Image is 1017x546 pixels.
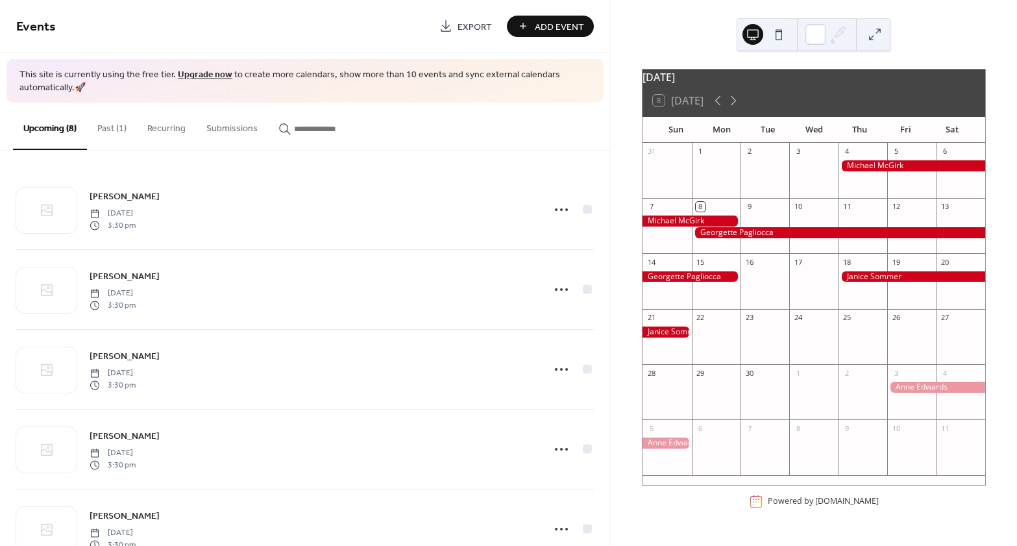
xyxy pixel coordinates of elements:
[178,66,232,84] a: Upgrade now
[90,510,160,523] span: [PERSON_NAME]
[90,508,160,523] a: [PERSON_NAME]
[744,147,754,156] div: 2
[643,216,741,227] div: Michael McGirk
[699,117,745,143] div: Mon
[90,189,160,204] a: [PERSON_NAME]
[940,423,950,433] div: 11
[692,227,985,238] div: Georgette Pagliocca
[744,313,754,323] div: 23
[90,367,136,379] span: [DATE]
[646,257,656,267] div: 14
[507,16,594,37] button: Add Event
[891,313,901,323] div: 26
[839,160,985,171] div: Michael McGirk
[90,270,160,284] span: [PERSON_NAME]
[744,368,754,378] div: 30
[696,202,705,212] div: 8
[90,190,160,204] span: [PERSON_NAME]
[793,423,803,433] div: 8
[90,379,136,391] span: 3:30 pm
[940,147,950,156] div: 6
[891,202,901,212] div: 12
[887,382,985,393] div: Anne Edwards
[137,103,196,149] button: Recurring
[458,20,492,34] span: Export
[815,496,879,507] a: [DOMAIN_NAME]
[891,147,901,156] div: 5
[929,117,975,143] div: Sat
[891,368,901,378] div: 3
[745,117,791,143] div: Tue
[842,147,852,156] div: 4
[646,147,656,156] div: 31
[90,350,160,364] span: [PERSON_NAME]
[643,327,691,338] div: Janice Sommer
[13,103,87,150] button: Upcoming (8)
[90,430,160,443] span: [PERSON_NAME]
[696,257,705,267] div: 15
[793,368,803,378] div: 1
[842,368,852,378] div: 2
[839,271,985,282] div: Janice Sommer
[535,20,584,34] span: Add Event
[646,368,656,378] div: 28
[643,271,741,282] div: Georgette Pagliocca
[940,313,950,323] div: 27
[430,16,502,37] a: Export
[696,313,705,323] div: 22
[90,219,136,231] span: 3:30 pm
[90,527,136,539] span: [DATE]
[643,438,691,449] div: Anne Edwards
[90,459,136,471] span: 3:30 pm
[696,368,705,378] div: 29
[940,202,950,212] div: 13
[16,14,56,40] span: Events
[793,202,803,212] div: 10
[891,423,901,433] div: 10
[90,447,136,459] span: [DATE]
[87,103,137,149] button: Past (1)
[90,349,160,364] a: [PERSON_NAME]
[837,117,883,143] div: Thu
[90,269,160,284] a: [PERSON_NAME]
[90,428,160,443] a: [PERSON_NAME]
[196,103,268,149] button: Submissions
[768,496,879,507] div: Powered by
[793,257,803,267] div: 17
[744,257,754,267] div: 16
[793,147,803,156] div: 3
[883,117,929,143] div: Fri
[646,423,656,433] div: 5
[696,423,705,433] div: 6
[653,117,699,143] div: Sun
[940,257,950,267] div: 20
[940,368,950,378] div: 4
[891,257,901,267] div: 19
[646,313,656,323] div: 21
[90,299,136,311] span: 3:30 pm
[744,202,754,212] div: 9
[90,288,136,299] span: [DATE]
[793,313,803,323] div: 24
[646,202,656,212] div: 7
[842,202,852,212] div: 11
[90,208,136,219] span: [DATE]
[744,423,754,433] div: 7
[842,313,852,323] div: 25
[696,147,705,156] div: 1
[19,69,591,94] span: This site is currently using the free tier. to create more calendars, show more than 10 events an...
[842,257,852,267] div: 18
[842,423,852,433] div: 9
[791,117,837,143] div: Wed
[643,69,985,85] div: [DATE]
